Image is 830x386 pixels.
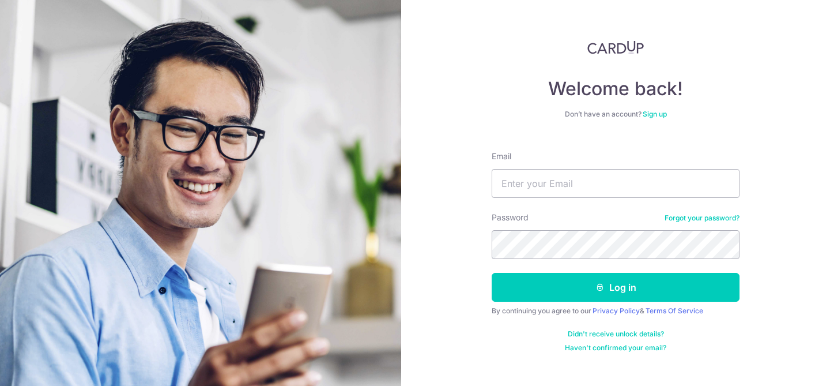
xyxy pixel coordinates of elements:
a: Privacy Policy [593,306,640,315]
div: Don’t have an account? [492,110,740,119]
div: By continuing you agree to our & [492,306,740,316]
a: Haven't confirmed your email? [565,343,666,353]
label: Email [492,151,511,162]
a: Didn't receive unlock details? [568,329,664,339]
h4: Welcome back! [492,77,740,100]
a: Sign up [643,110,667,118]
a: Terms Of Service [646,306,703,315]
img: CardUp Logo [587,40,644,54]
button: Log in [492,273,740,302]
label: Password [492,212,529,223]
input: Enter your Email [492,169,740,198]
a: Forgot your password? [665,213,740,223]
